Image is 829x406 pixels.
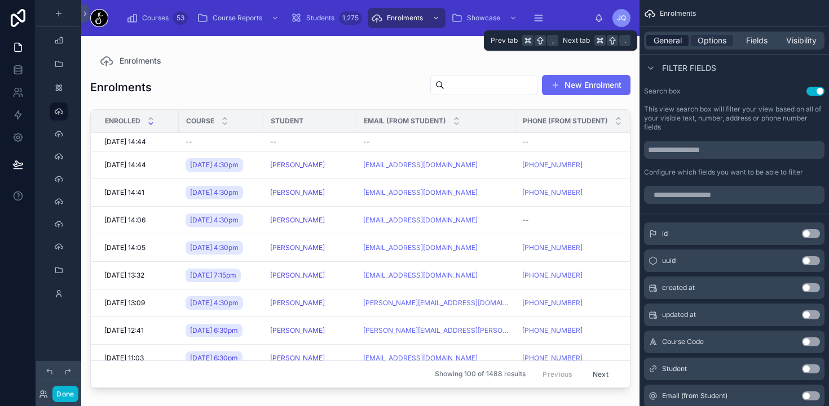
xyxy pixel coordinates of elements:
div: 53 [173,11,188,25]
a: Students1,275 [287,8,365,28]
span: Filter fields [662,63,716,74]
span: Course Reports [213,14,262,23]
span: created at [662,283,695,292]
span: Student [271,117,303,126]
span: Course Code [662,337,704,346]
label: This view search box will filter your view based on all of your visible text, number, address or ... [644,105,824,132]
div: scrollable content [117,6,594,30]
span: Enrolled [105,117,140,126]
label: Search box [644,87,681,96]
button: Done [52,386,78,402]
span: Enrolments [660,9,696,18]
span: . [620,36,629,45]
span: id [662,229,668,238]
span: Course [186,117,214,126]
span: Prev tab [491,36,518,45]
span: Options [698,35,726,46]
span: Visibility [786,35,817,46]
span: General [654,35,682,46]
span: Showing 100 of 1488 results [435,370,526,379]
span: Email (from Student) [364,117,446,126]
span: Student [662,364,687,373]
a: Enrolments [368,8,446,28]
span: Next tab [563,36,590,45]
span: JQ [617,14,626,23]
span: , [548,36,557,45]
a: Courses53 [123,8,191,28]
label: Configure which fields you want to be able to filter [644,168,803,177]
a: Course Reports [193,8,285,28]
span: Enrolments [387,14,423,23]
span: Courses [142,14,169,23]
span: Fields [746,35,768,46]
span: Showcase [467,14,500,23]
span: Students [306,14,334,23]
span: Phone (from Student) [523,117,608,126]
button: Next [585,365,616,383]
a: Showcase [448,8,523,28]
span: updated at [662,310,696,319]
div: 1,275 [339,11,362,25]
span: uuid [662,256,676,265]
img: App logo [90,9,108,27]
